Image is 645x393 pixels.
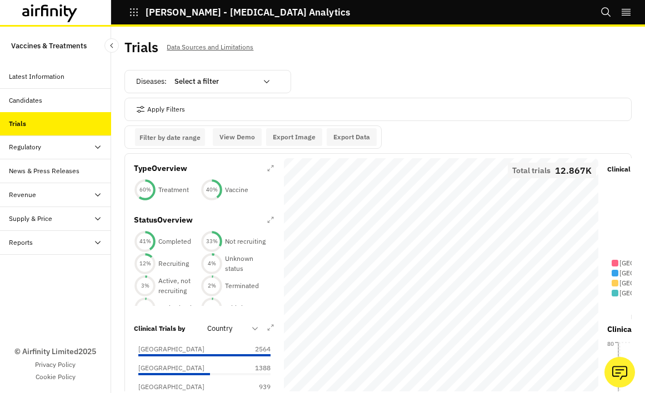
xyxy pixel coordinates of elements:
p: Filter by date range [139,133,201,142]
tspan: 80 [607,340,614,347]
div: 3 % [134,282,156,290]
div: Supply & Price [9,214,52,224]
p: Not recruiting [225,236,266,246]
button: Export Data [327,128,377,146]
p: [GEOGRAPHIC_DATA] [138,363,204,373]
p: Vaccine [225,185,248,195]
div: Trials [9,119,26,129]
p: Status Overview [134,214,193,226]
div: News & Press Releases [9,166,79,176]
p: [GEOGRAPHIC_DATA] [138,344,204,354]
p: Type Overview [134,163,187,174]
p: 1388 [243,363,271,373]
button: Export Image [266,128,322,146]
a: Cookie Policy [36,372,76,382]
div: Regulatory [9,142,41,152]
div: Diseases : [136,73,278,90]
div: 33 % [201,238,223,245]
button: Ask our analysts [604,357,635,387]
p: [GEOGRAPHIC_DATA] [138,382,204,392]
p: 939 [243,382,271,392]
p: Completed [158,236,191,246]
p: © Airfinity Limited 2025 [14,346,96,357]
button: Search [601,3,612,22]
div: 2 % [134,304,156,312]
p: 12.867K [555,167,592,174]
p: [PERSON_NAME] - [MEDICAL_DATA] Analytics [146,7,350,17]
div: 12 % [134,260,156,268]
p: Withdrawn [225,303,257,313]
p: Data Sources and Limitations [167,41,253,53]
div: Latest Information [9,72,64,82]
div: Revenue [9,190,36,200]
p: Authorised [158,303,192,313]
button: Apply Filters [136,100,185,118]
p: 2564 [243,344,271,354]
div: Candidates [9,95,42,105]
p: Terminated [225,281,259,291]
div: 41 % [134,238,156,245]
h2: Trials [124,39,158,56]
p: Active, not recruiting [158,276,201,296]
button: [PERSON_NAME] - [MEDICAL_DATA] Analytics [129,3,350,22]
div: 2 % [201,304,223,312]
div: 4 % [201,260,223,268]
button: View Demo [213,128,262,146]
button: Close Sidebar [104,38,119,53]
div: Reports [9,238,33,248]
div: 60 % [134,186,156,194]
p: Treatment [158,185,189,195]
p: Vaccines & Treatments [11,36,87,56]
p: Unknown status [225,254,267,274]
a: Privacy Policy [35,360,76,370]
p: Clinical Trials by [134,324,185,334]
p: Recruiting [158,259,189,269]
p: Total trials [512,167,551,174]
div: 40 % [201,186,223,194]
div: 2 % [201,282,223,290]
button: Interact with the calendar and add the check-in date for your trip. [135,128,205,146]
